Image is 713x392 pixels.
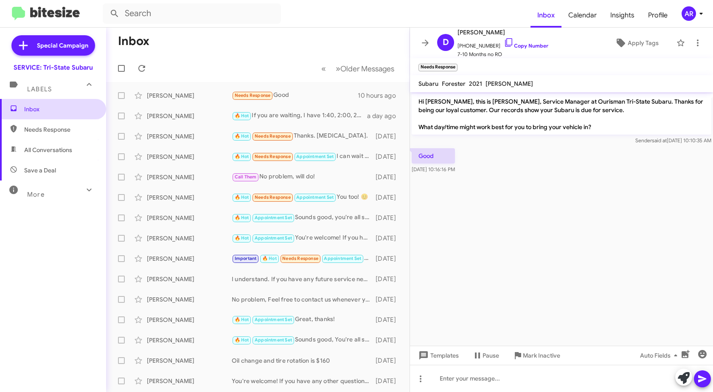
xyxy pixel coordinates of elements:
[641,3,674,28] span: Profile
[336,63,340,74] span: »
[27,191,45,198] span: More
[466,348,506,363] button: Pause
[375,214,403,222] div: [DATE]
[235,133,249,139] span: 🔥 Hot
[232,254,375,263] div: Okay, thanks
[235,337,249,343] span: 🔥 Hot
[232,213,375,223] div: Sounds good, you're all set! 👍
[103,3,281,24] input: Search
[604,3,641,28] span: Insights
[375,152,403,161] div: [DATE]
[601,35,672,51] button: Apply Tags
[255,337,292,343] span: Appointment Set
[486,80,533,87] span: [PERSON_NAME]
[147,214,232,222] div: [PERSON_NAME]
[255,235,292,241] span: Appointment Set
[147,316,232,324] div: [PERSON_NAME]
[235,93,271,98] span: Needs Response
[232,90,358,100] div: Good
[412,148,455,164] p: Good
[375,316,403,324] div: [DATE]
[340,64,394,73] span: Older Messages
[232,233,375,243] div: You're welcome! If you have any other questions or need further assistance, feel free to ask. 🙂
[331,60,399,77] button: Next
[235,113,249,118] span: 🔥 Hot
[321,63,326,74] span: «
[27,85,52,93] span: Labels
[232,152,375,161] div: I can wait for it, thank you
[635,137,711,144] span: Sender [DATE] 10:10:35 AM
[147,234,232,243] div: [PERSON_NAME]
[235,235,249,241] span: 🔥 Hot
[232,377,375,385] div: You're welcome! If you have any other questions or need assistance, please let me know. 🙂
[640,348,681,363] span: Auto Fields
[262,256,277,261] span: 🔥 Hot
[412,166,455,172] span: [DATE] 10:16:16 PM
[147,275,232,283] div: [PERSON_NAME]
[458,27,548,37] span: [PERSON_NAME]
[458,37,548,50] span: [PHONE_NUMBER]
[418,80,438,87] span: Subaru
[24,125,96,134] span: Needs Response
[324,256,361,261] span: Appointment Set
[443,36,449,49] span: D
[375,356,403,365] div: [DATE]
[147,193,232,202] div: [PERSON_NAME]
[531,3,561,28] a: Inbox
[375,377,403,385] div: [DATE]
[232,275,375,283] div: I understand. If you have any future service needs or questions, feel free to reach out. Thank yo...
[375,254,403,263] div: [DATE]
[235,154,249,159] span: 🔥 Hot
[232,356,375,365] div: Oil change and tire rotation is $160
[296,154,334,159] span: Appointment Set
[375,234,403,243] div: [DATE]
[11,35,95,56] a: Special Campaign
[296,195,334,200] span: Appointment Set
[24,146,72,154] span: All Conversations
[255,154,291,159] span: Needs Response
[235,215,249,220] span: 🔥 Hot
[375,193,403,202] div: [DATE]
[375,173,403,181] div: [DATE]
[147,112,232,120] div: [PERSON_NAME]
[282,256,318,261] span: Needs Response
[458,50,548,59] span: 7-10 Months no RO
[561,3,604,28] a: Calendar
[506,348,567,363] button: Mark Inactive
[633,348,688,363] button: Auto Fields
[410,348,466,363] button: Templates
[232,335,375,345] div: Sounds good, You're all set! 👍
[523,348,560,363] span: Mark Inactive
[235,195,249,200] span: 🔥 Hot
[682,6,696,21] div: AR
[358,91,403,100] div: 10 hours ago
[14,63,93,72] div: SERVICE: Tri-State Subaru
[235,256,257,261] span: Important
[24,166,56,175] span: Save a Deal
[147,356,232,365] div: [PERSON_NAME]
[232,131,375,141] div: Thanks. [MEDICAL_DATA].
[235,317,249,322] span: 🔥 Hot
[147,336,232,344] div: [PERSON_NAME]
[255,133,291,139] span: Needs Response
[317,60,399,77] nav: Page navigation example
[504,42,548,49] a: Copy Number
[147,173,232,181] div: [PERSON_NAME]
[147,254,232,263] div: [PERSON_NAME]
[147,152,232,161] div: [PERSON_NAME]
[37,41,88,50] span: Special Campaign
[628,35,659,51] span: Apply Tags
[367,112,403,120] div: a day ago
[375,132,403,141] div: [DATE]
[412,94,711,135] p: Hi [PERSON_NAME], this is [PERSON_NAME], Service Manager at Ourisman Tri-State Subaru. Thanks for...
[316,60,331,77] button: Previous
[24,105,96,113] span: Inbox
[118,34,149,48] h1: Inbox
[375,336,403,344] div: [DATE]
[232,315,375,324] div: Great, thanks!
[147,377,232,385] div: [PERSON_NAME]
[147,132,232,141] div: [PERSON_NAME]
[442,80,466,87] span: Forester
[232,172,375,182] div: No problem, will do!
